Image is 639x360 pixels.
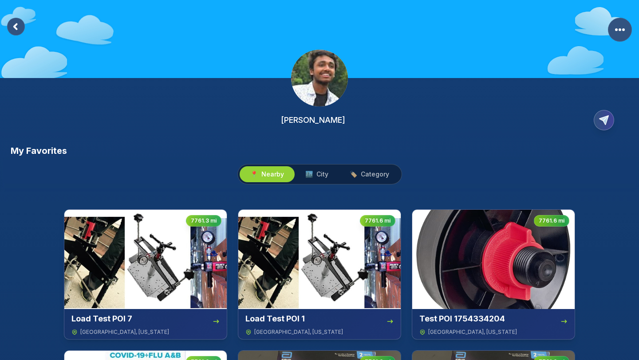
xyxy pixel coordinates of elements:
span: 📍 [250,170,258,179]
img: Load Test POI 1 [238,210,401,309]
span: 🏷️ [350,170,357,179]
span: Nearby [261,170,284,179]
span: Category [361,170,389,179]
h3: Test POI 1754334204 [419,313,505,325]
span: [GEOGRAPHIC_DATA] , [US_STATE] [80,329,169,336]
button: 📍Nearby [240,166,295,182]
h3: Load Test POI 7 [71,313,132,325]
span: 7761.3 mi [191,217,217,224]
h3: My Favorites [11,145,67,157]
span: 7761.6 mi [365,217,390,224]
img: Load Test POI 7 [64,210,227,309]
span: [GEOGRAPHIC_DATA] , [US_STATE] [428,329,517,336]
span: 🏙️ [305,170,313,179]
span: [GEOGRAPHIC_DATA] , [US_STATE] [254,329,343,336]
img: Test POI 1754334204 [412,210,575,309]
span: 7761.6 mi [539,217,564,224]
img: Profile Image [291,50,348,106]
button: 🏙️City [295,166,339,182]
button: 🏷️Category [339,166,400,182]
span: City [316,170,328,179]
button: Copy Profile Link [590,106,628,134]
h3: Load Test POI 1 [245,313,305,325]
h2: [PERSON_NAME] [281,114,345,126]
button: More Options [608,18,632,42]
